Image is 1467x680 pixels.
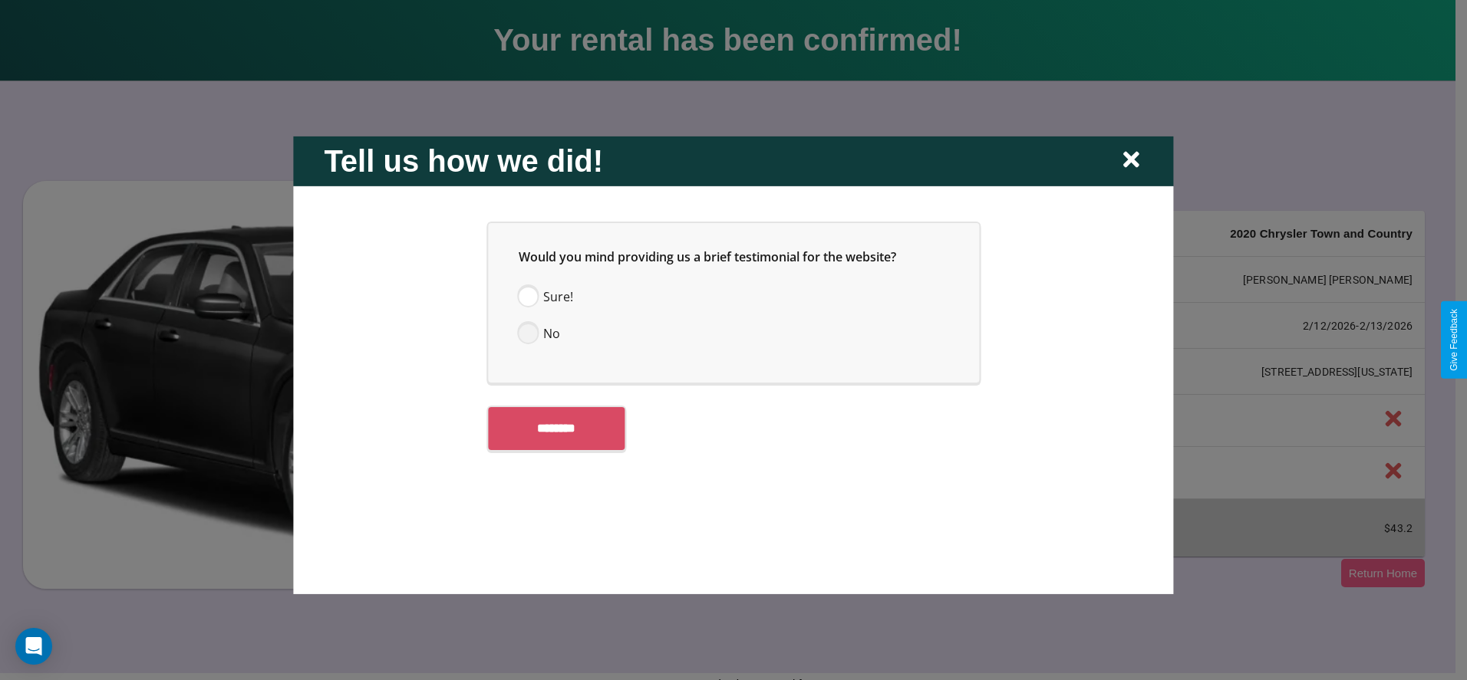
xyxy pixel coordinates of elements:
span: Sure! [543,287,573,305]
div: Open Intercom Messenger [15,628,52,665]
h2: Tell us how we did! [324,143,603,178]
span: No [543,324,560,342]
span: Would you mind providing us a brief testimonial for the website? [519,248,896,264]
div: Give Feedback [1449,309,1459,371]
